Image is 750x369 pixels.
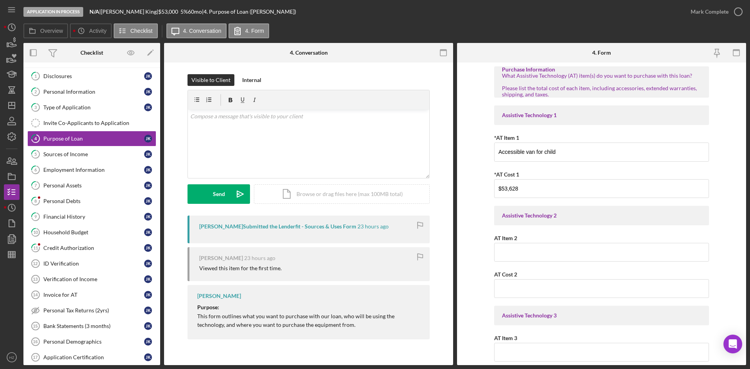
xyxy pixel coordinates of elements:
[33,245,38,250] tspan: 11
[27,318,156,334] a: 15Bank Statements (3 months)JK
[144,166,152,174] div: J K
[188,9,202,15] div: 60 mo
[27,146,156,162] a: 5Sources of IncomeJK
[158,8,178,15] span: $53,000
[23,23,68,38] button: Overview
[27,193,156,209] a: 8Personal DebtsJK
[34,198,37,203] tspan: 8
[244,255,275,261] time: 2025-09-02 18:10
[144,150,152,158] div: J K
[144,307,152,314] div: J K
[23,7,83,17] div: Application In Process
[43,73,144,79] div: Disclosures
[43,260,144,267] div: ID Verification
[43,276,144,282] div: Verification of Income
[4,349,20,365] button: HZ
[9,355,14,360] text: HZ
[27,178,156,193] a: 7Personal AssetsJK
[43,214,144,220] div: Financial History
[34,152,37,157] tspan: 5
[34,73,37,78] tspan: 1
[494,134,519,141] label: *AT Item 1
[144,103,152,111] div: J K
[502,212,701,219] div: Assistive Technology 2
[27,100,156,115] a: 3Type of ApplicationJK
[33,355,37,360] tspan: 17
[34,167,37,172] tspan: 6
[43,323,144,329] div: Bank Statements (3 months)
[144,275,152,283] div: J K
[89,8,99,15] b: N/A
[101,9,158,15] div: [PERSON_NAME] King |
[183,28,221,34] label: 4. Conversation
[494,171,519,178] label: *AT Cost 1
[502,73,701,98] div: What Assistive Technology (AT) item(s) do you want to purchase with this loan? Please list the to...
[34,105,37,110] tspan: 3
[202,9,296,15] div: | 4. Purpose of Loan ([PERSON_NAME])
[197,293,241,299] div: [PERSON_NAME]
[130,28,153,34] label: Checklist
[166,23,227,38] button: 4. Conversation
[144,72,152,80] div: J K
[34,214,37,219] tspan: 9
[27,131,156,146] a: 4Purpose of LoanJK
[27,256,156,271] a: 12ID VerificationJK
[199,255,243,261] div: [PERSON_NAME]
[27,68,156,84] a: 1DisclosuresJK
[180,9,188,15] div: 5 %
[33,324,37,328] tspan: 15
[144,244,152,252] div: J K
[144,213,152,221] div: J K
[144,182,152,189] div: J K
[33,230,38,235] tspan: 10
[33,261,37,266] tspan: 12
[43,89,144,95] div: Personal Information
[144,88,152,96] div: J K
[80,50,103,56] div: Checklist
[199,265,282,271] div: Viewed this item for the first time.
[43,120,156,126] div: Invite Co-Applicants to Application
[199,223,356,230] div: [PERSON_NAME] Submitted the Lenderfit - Sources & Uses Form
[43,182,144,189] div: Personal Assets
[144,338,152,346] div: J K
[89,28,106,34] label: Activity
[502,312,701,319] div: Assistive Technology 3
[34,183,37,188] tspan: 7
[27,162,156,178] a: 6Employment InformationJK
[27,287,156,303] a: 14Invoice for ATJK
[683,4,746,20] button: Mark Complete
[33,339,37,344] tspan: 16
[40,28,63,34] label: Overview
[592,50,611,56] div: 4. Form
[27,303,156,318] a: Personal Tax Returns (2yrs)JK
[43,339,144,345] div: Personal Demographics
[494,235,517,241] label: AT Item 2
[187,74,234,86] button: Visible to Client
[27,271,156,287] a: 13Verification of IncomeJK
[691,4,729,20] div: Mark Complete
[502,66,701,73] div: Purchase Information
[197,304,219,310] strong: Purpose:
[43,135,144,142] div: Purpose of Loan
[33,277,37,282] tspan: 13
[27,334,156,349] a: 16Personal DemographicsJK
[33,292,38,297] tspan: 14
[43,307,144,314] div: Personal Tax Returns (2yrs)
[242,74,261,86] div: Internal
[144,291,152,299] div: J K
[213,184,225,204] div: Send
[27,115,156,131] a: Invite Co-Applicants to Application
[70,23,111,38] button: Activity
[723,335,742,353] div: Open Intercom Messenger
[34,136,37,141] tspan: 4
[502,112,701,118] div: Assistive Technology 1
[144,353,152,361] div: J K
[229,23,269,38] button: 4. Form
[27,209,156,225] a: 9Financial HistoryJK
[43,229,144,235] div: Household Budget
[89,9,101,15] div: |
[43,245,144,251] div: Credit Authorization
[43,151,144,157] div: Sources of Income
[43,292,144,298] div: Invoice for AT
[187,184,250,204] button: Send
